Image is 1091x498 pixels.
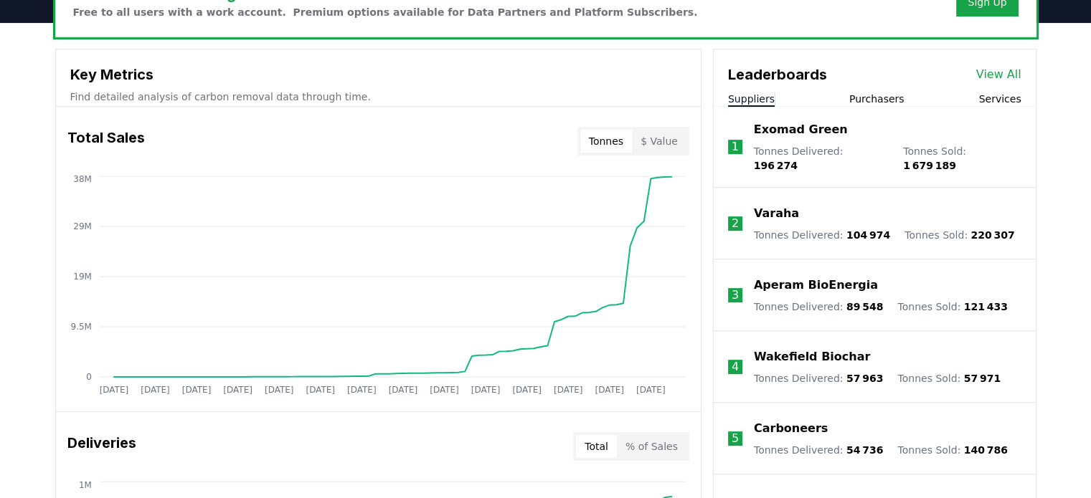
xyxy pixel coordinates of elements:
[617,435,686,458] button: % of Sales
[595,385,624,395] tspan: [DATE]
[70,322,91,332] tspan: 9.5M
[846,444,884,456] span: 54 736
[728,92,775,106] button: Suppliers
[181,385,211,395] tspan: [DATE]
[141,385,170,395] tspan: [DATE]
[732,215,739,232] p: 2
[732,430,739,447] p: 5
[903,144,1021,173] p: Tonnes Sold :
[754,160,798,171] span: 196 274
[849,92,905,106] button: Purchasers
[964,444,1008,456] span: 140 786
[846,229,890,241] span: 104 974
[580,130,632,153] button: Tonnes
[897,443,1008,457] p: Tonnes Sold :
[554,385,583,395] tspan: [DATE]
[897,300,1008,314] p: Tonnes Sold :
[754,420,828,437] a: Carboneers
[754,348,870,365] a: Wakefield Biochar
[754,371,884,386] p: Tonnes Delivered :
[576,435,617,458] button: Total
[970,229,1014,241] span: 220 307
[70,64,686,85] h3: Key Metrics
[512,385,542,395] tspan: [DATE]
[70,90,686,104] p: Find detailed analysis of carbon removal data through time.
[347,385,377,395] tspan: [DATE]
[732,358,739,375] p: 4
[306,385,335,395] tspan: [DATE]
[964,373,1001,384] span: 57 971
[897,371,1001,386] p: Tonnes Sold :
[78,479,91,489] tspan: 1M
[223,385,252,395] tspan: [DATE]
[430,385,459,395] tspan: [DATE]
[73,221,92,231] tspan: 29M
[67,127,145,155] h3: Total Sales
[265,385,294,395] tspan: [DATE]
[964,301,1008,312] span: 121 433
[732,138,739,155] p: 1
[388,385,417,395] tspan: [DATE]
[754,300,884,314] p: Tonnes Delivered :
[728,64,827,85] h3: Leaderboards
[86,372,92,382] tspan: 0
[846,373,884,384] span: 57 963
[636,385,666,395] tspan: [DATE]
[73,272,92,282] tspan: 19M
[976,66,1021,83] a: View All
[754,228,890,242] p: Tonnes Delivered :
[905,228,1015,242] p: Tonnes Sold :
[903,160,956,171] span: 1 679 189
[754,443,884,457] p: Tonnes Delivered :
[73,174,92,184] tspan: 38M
[754,277,878,294] a: Aperam BioEnergia
[632,130,686,153] button: $ Value
[754,144,889,173] p: Tonnes Delivered :
[754,205,799,222] a: Varaha
[73,5,698,19] p: Free to all users with a work account. Premium options available for Data Partners and Platform S...
[67,432,136,461] h3: Deliveries
[732,287,739,304] p: 3
[978,92,1021,106] button: Services
[99,385,128,395] tspan: [DATE]
[754,121,848,138] a: Exomad Green
[471,385,500,395] tspan: [DATE]
[846,301,884,312] span: 89 548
